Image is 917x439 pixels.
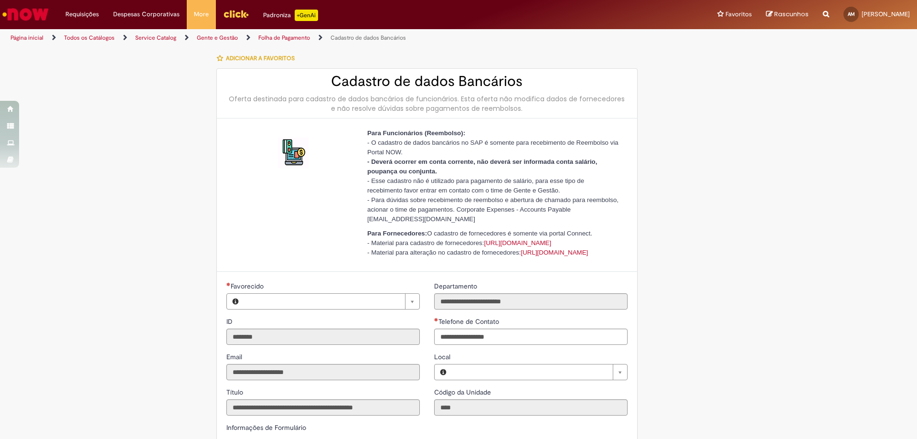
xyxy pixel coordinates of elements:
[438,317,501,326] span: Telefone de Contato
[452,364,627,380] a: Limpar campo Local
[226,388,245,396] span: Somente leitura - Título
[367,249,588,256] span: - Material para alteração no cadastro de fornecedores:
[258,34,310,42] a: Folha de Pagamento
[7,29,604,47] ul: Trilhas de página
[766,10,809,19] a: Rascunhos
[231,282,266,290] span: Necessários - Favorecido
[278,138,309,168] img: Cadastro de dados Bancários
[64,34,115,42] a: Todos os Catálogos
[434,399,628,416] input: Código da Unidade
[113,10,180,19] span: Despesas Corporativas
[226,352,244,362] label: Somente leitura - Email
[484,239,551,246] a: [URL][DOMAIN_NAME]
[434,387,493,397] label: Somente leitura - Código da Unidade
[226,74,628,89] h2: Cadastro de dados Bancários
[725,10,752,19] span: Favoritos
[434,318,438,321] span: Obrigatório Preenchido
[194,10,209,19] span: More
[226,329,420,345] input: ID
[434,353,452,361] span: Local
[226,399,420,416] input: Título
[434,388,493,396] span: Somente leitura - Código da Unidade
[367,239,551,246] span: - Material para cadastro de fornecedores:
[774,10,809,19] span: Rascunhos
[295,10,318,21] p: +GenAi
[226,94,628,113] div: Oferta destinada para cadastro de dados bancários de funcionários. Esta oferta não modifica dados...
[226,387,245,397] label: Somente leitura - Título
[367,177,584,194] span: - Esse cadastro não é utilizado para pagamento de salário, para esse tipo de recebimento favor en...
[223,7,249,21] img: click_logo_yellow_360x200.png
[226,282,231,286] span: Necessários
[135,34,176,42] a: Service Catalog
[11,34,43,42] a: Página inicial
[367,196,618,223] span: - Para dúvidas sobre recebimento de reembolso e abertura de chamado para reembolso, acionar o tim...
[227,294,244,309] button: Favorecido, Visualizar este registro
[331,34,406,42] a: Cadastro de dados Bancários
[226,423,306,432] label: Informações de Formulário
[367,158,597,175] span: - Deverá ocorrer em conta corrente, não deverá ser informada conta salário, poupança ou conjunta.
[226,54,295,62] span: Adicionar a Favoritos
[434,329,628,345] input: Telefone de Contato
[226,364,420,380] input: Email
[434,282,479,290] span: Somente leitura - Departamento
[226,353,244,361] span: Somente leitura - Email
[263,10,318,21] div: Padroniza
[367,230,427,237] strong: Para Fornecedores:
[434,281,479,291] label: Somente leitura - Departamento
[367,230,592,237] span: O cadastro de fornecedores é somente via portal Connect.
[226,317,235,326] label: Somente leitura - ID
[1,5,50,24] img: ServiceNow
[434,293,628,310] input: Departamento
[244,294,419,309] a: Limpar campo Favorecido
[65,10,99,19] span: Requisições
[367,139,618,156] span: - O cadastro de dados bancários no SAP é somente para recebimento de Reembolso via Portal NOW.
[521,249,588,256] a: [URL][DOMAIN_NAME]
[848,11,855,17] span: AM
[216,48,300,68] button: Adicionar a Favoritos
[862,10,910,18] span: [PERSON_NAME]
[367,129,465,137] span: Para Funcionários (Reembolso):
[197,34,238,42] a: Gente e Gestão
[435,364,452,380] button: Local, Visualizar este registro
